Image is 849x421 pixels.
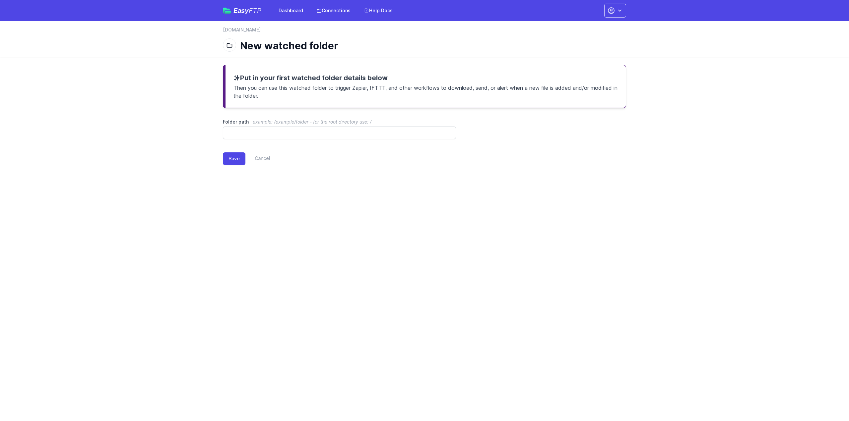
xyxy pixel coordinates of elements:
[233,73,618,82] h3: Put in your first watched folder details below
[223,7,261,14] a: EasyFTP
[223,152,245,165] button: Save
[233,82,618,100] p: Then you can use this watched folder to trigger Zapier, IFTTT, and other workflows to download, s...
[360,5,397,17] a: Help Docs
[223,119,456,125] label: Folder path
[223,26,626,37] nav: Breadcrumb
[240,40,621,52] h1: New watched folder
[233,7,261,14] span: Easy
[275,5,307,17] a: Dashboard
[245,152,270,165] a: Cancel
[223,26,261,33] a: [DOMAIN_NAME]
[312,5,355,17] a: Connections
[223,8,231,14] img: easyftp_logo.png
[249,7,261,15] span: FTP
[253,119,371,125] span: example: /example/folder - for the root directory use: /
